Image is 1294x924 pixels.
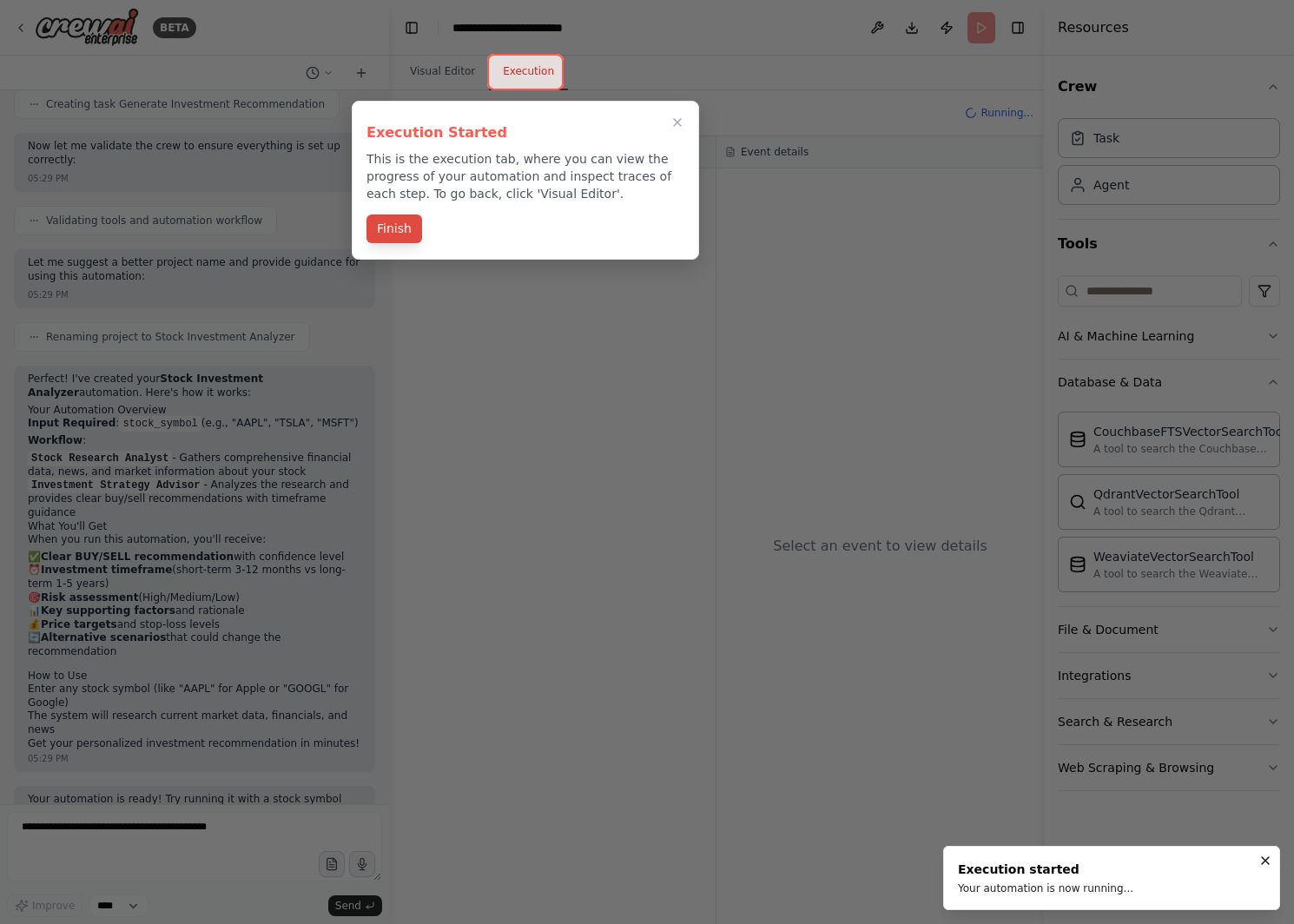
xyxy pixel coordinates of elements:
h3: Execution Started [366,122,684,143]
div: Your automation is now running... [958,881,1133,895]
button: Hide left sidebar [399,16,424,40]
div: Execution started [958,861,1133,878]
p: This is the execution tab, where you can view the progress of your automation and inspect traces ... [366,150,684,202]
button: Close walkthrough [667,112,688,133]
button: Finish [366,214,422,243]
